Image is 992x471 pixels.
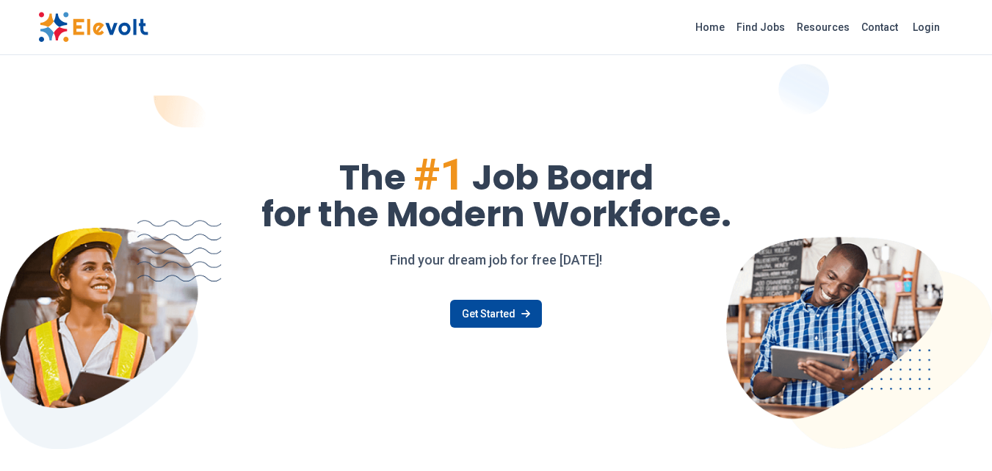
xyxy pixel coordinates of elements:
a: Resources [791,15,855,39]
p: Find your dream job for free [DATE]! [38,250,955,270]
h1: The Job Board for the Modern Workforce. [38,153,955,232]
img: Elevolt [38,12,148,43]
iframe: Chat Widget [919,400,992,471]
a: Find Jobs [731,15,791,39]
a: Get Started [450,300,542,328]
a: Login [904,12,949,42]
a: Contact [855,15,904,39]
a: Home [689,15,731,39]
span: #1 [413,148,465,201]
